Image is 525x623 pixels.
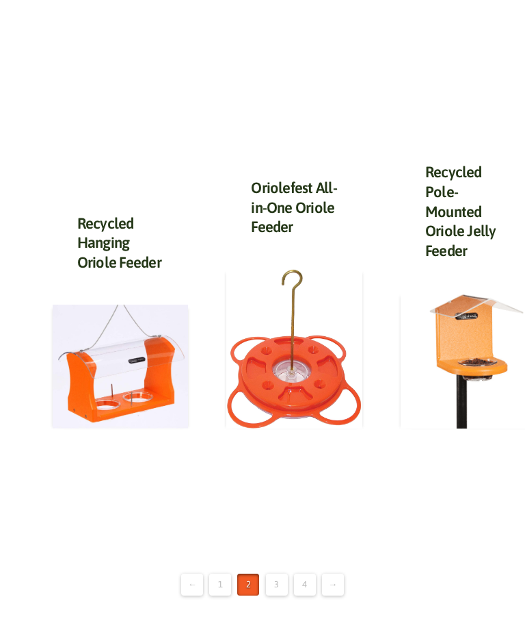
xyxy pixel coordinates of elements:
span: Page 2 [237,574,259,596]
a: Page 1 [209,574,231,596]
a: Recycled Hanging Oriole Feeder [77,214,161,271]
a: Page 3 [266,574,288,596]
a: Oriolefest All-in-One Oriole Feeder [251,179,336,236]
a: → [322,574,344,596]
a: ← [181,574,203,596]
a: Recycled Pole-Mounted Oriole Jelly Feeder [425,163,496,259]
a: Page 4 [294,574,316,596]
